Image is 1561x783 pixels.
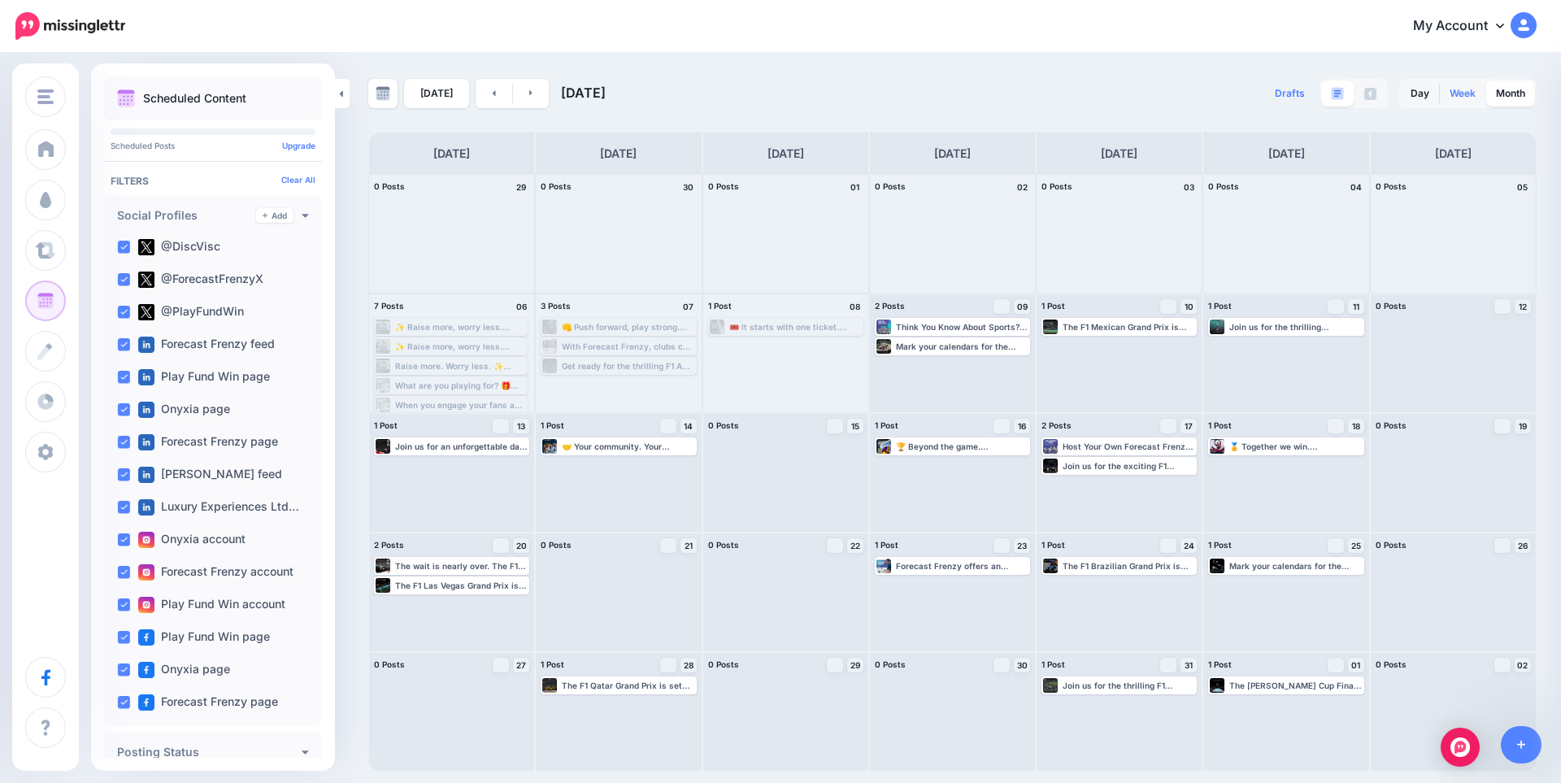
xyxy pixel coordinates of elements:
img: calendar.png [117,89,135,107]
span: 28 [684,661,694,669]
span: 15 [851,422,859,430]
h4: 06 [513,299,529,314]
a: 13 [513,419,529,433]
a: 11 [1348,299,1364,314]
div: ✨ Raise more, worry less. Simple fundraising for every club and charity. Play Fund Win makes fund... [395,341,526,351]
div: The wait is nearly over. The F1 Mexican Grand Prix takes place at [GEOGRAPHIC_DATA][PERSON_NAME].... [395,561,528,571]
h4: [DATE] [934,144,971,163]
img: Missinglettr [15,12,125,40]
span: 0 Posts [708,659,739,669]
h4: Posting Status [117,746,302,758]
div: Host Your Own Forecast Frenzy Empower your club to create a fully customised prediction game that... [1063,442,1195,451]
span: 3 Posts [541,301,571,311]
h4: 29 [513,180,529,194]
span: 1 Post [1041,659,1065,669]
span: 0 Posts [1208,181,1239,191]
span: 13 [517,422,525,430]
span: 1 Post [541,659,564,669]
img: facebook-square.png [138,629,154,646]
img: linkedin-square.png [138,337,154,353]
div: The F1 Mexican Grand Prix is scheduled for [DATE] at the [GEOGRAPHIC_DATA][PERSON_NAME] in [GEOGR... [1063,322,1195,332]
a: Clear All [281,175,315,185]
span: 22 [850,542,860,550]
div: The F1 Qatar Grand Prix is set for [DATE] at the [GEOGRAPHIC_DATA]. The inaugural race took place... [562,681,694,690]
label: Forecast Frenzy page [138,694,278,711]
label: Forecast Frenzy feed [138,337,275,353]
span: 14 [684,422,693,430]
img: linkedin-square.png [138,467,154,483]
span: 1 Post [374,420,398,430]
div: Forecast Frenzy offers an intuitive dashboard that allows clubs to launch their own prediction ga... [896,561,1028,571]
a: 31 [1181,658,1197,672]
span: 24 [1184,542,1194,550]
div: Get ready for the thrilling F1 Abu Dhabi Grand Prix on [DATE] at [GEOGRAPHIC_DATA]. This iconic r... [562,361,694,371]
span: 1 Post [1208,420,1232,430]
label: Luxury Experiences Ltd… [138,499,299,515]
p: Scheduled Posts [111,141,315,150]
span: 0 Posts [374,659,405,669]
span: 10 [1185,302,1194,311]
span: 30 [1017,661,1028,669]
img: instagram-square.png [138,597,154,613]
h4: [DATE] [1268,144,1305,163]
span: 0 Posts [1376,181,1407,191]
a: [DATE] [404,79,469,108]
div: Raise more. Worry less. ✨ Simple fundraising for every club and charity. Begin here → [DOMAIN_NAM... [395,361,526,371]
img: linkedin-square.png [138,434,154,450]
label: Play Fund Win account [138,597,285,613]
a: Drafts [1265,79,1315,108]
label: Play Fund Win page [138,369,270,385]
a: 23 [1014,538,1030,553]
span: 12 [1519,302,1527,311]
div: Join us for the thrilling [PERSON_NAME] Cup Final 8 on [DATE]. Italy has emerged victorious in re... [1229,322,1362,332]
a: Day [1401,80,1439,107]
span: 17 [1185,422,1193,430]
img: twitter-square.png [138,304,154,320]
a: Add [256,208,294,223]
img: twitter-square.png [138,272,154,288]
span: 1 Post [1041,301,1065,311]
a: Week [1440,80,1485,107]
div: The F1 Las Vegas Grand Prix is back on [DATE]. This iconic race, known for its night format, blen... [395,581,528,590]
img: calendar-grey-darker.png [376,86,390,101]
span: 1 Post [1041,540,1065,550]
div: What are you playing for? 🎁 How about some amazing club prizes! 🏆 Compete on the Forecast Frenzy ... [395,381,526,390]
div: Mark your calendars for the exciting [PERSON_NAME] Cup Final 8 on [DATE]. The tournament features... [1229,561,1362,571]
span: 20 [516,542,527,550]
a: 09 [1014,299,1030,314]
div: When you engage your fans and offer them something they can’t refuse, it’s a win-win. 🎁 What are ... [395,400,526,410]
img: twitter-square.png [138,239,154,255]
div: Open Intercom Messenger [1441,728,1480,767]
div: 👊 Push forward, play strong. Every effort fuels the game — and your club’s future. With Play Fund... [562,322,694,332]
span: 0 Posts [374,181,405,191]
a: 10 [1181,299,1197,314]
label: Forecast Frenzy account [138,564,294,581]
h4: 08 [847,299,863,314]
span: 1 Post [708,301,732,311]
p: Scheduled Content [143,93,246,104]
h4: 02 [1014,180,1030,194]
label: @ForecastFrenzyX [138,272,263,288]
span: 1 Post [875,540,898,550]
a: 01 [1348,658,1364,672]
span: 7 Posts [374,301,404,311]
span: 27 [516,661,526,669]
div: Join us for the thrilling F1 Brazilian Grand Prix on [DATE] at [GEOGRAPHIC_DATA]. This circuit ha... [1063,681,1195,690]
img: linkedin-square.png [138,402,154,418]
a: 18 [1348,419,1364,433]
label: Onyxia page [138,402,230,418]
h4: [DATE] [1101,144,1137,163]
span: 2 Posts [875,301,905,311]
a: 14 [680,419,697,433]
span: 0 Posts [1376,659,1407,669]
h4: 05 [1515,180,1531,194]
a: 17 [1181,419,1197,433]
span: 31 [1185,661,1193,669]
a: 30 [1014,658,1030,672]
span: 1 Post [541,420,564,430]
span: [DATE] [561,85,606,101]
span: 23 [1017,542,1027,550]
h4: [DATE] [767,144,804,163]
span: 11 [1353,302,1359,311]
span: Drafts [1275,89,1305,98]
